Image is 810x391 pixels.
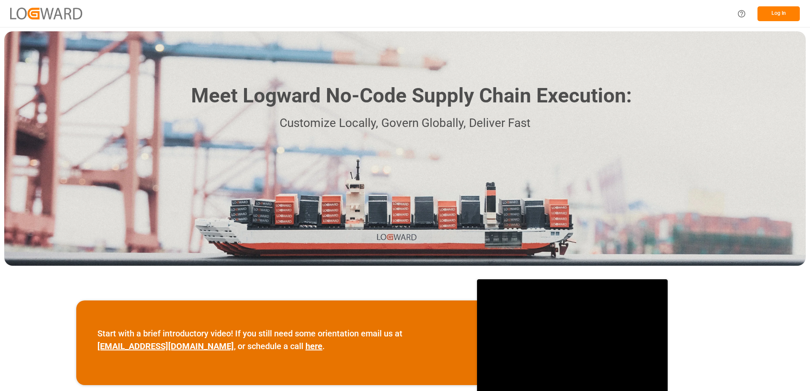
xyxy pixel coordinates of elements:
img: Logward_new_orange.png [10,8,82,19]
a: here [305,341,322,351]
h1: Meet Logward No-Code Supply Chain Execution: [191,81,632,111]
a: [EMAIL_ADDRESS][DOMAIN_NAME] [97,341,234,351]
p: Customize Locally, Govern Globally, Deliver Fast [178,114,632,133]
button: Log In [757,6,800,21]
p: Start with a brief introductory video! If you still need some orientation email us at , or schedu... [97,327,456,352]
button: Help Center [732,4,751,23]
